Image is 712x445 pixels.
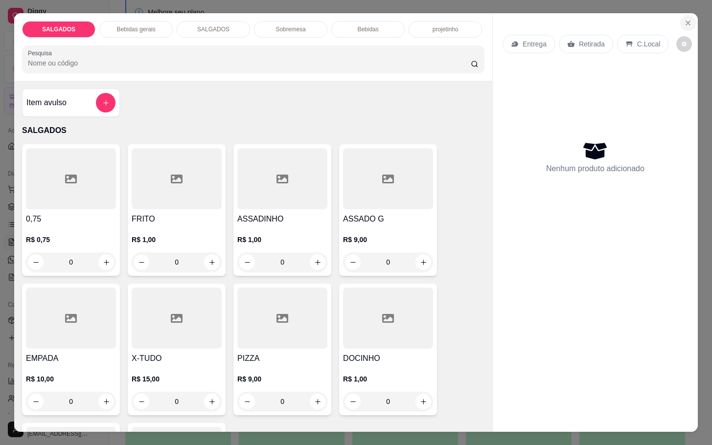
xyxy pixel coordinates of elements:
[98,394,114,409] button: increase-product-quantity
[204,394,220,409] button: increase-product-quantity
[343,235,433,245] p: R$ 9,00
[676,36,692,52] button: decrease-product-quantity
[204,254,220,270] button: increase-product-quantity
[343,374,433,384] p: R$ 1,00
[343,353,433,364] h4: DOCINHO
[237,213,327,225] h4: ASSADINHO
[637,39,660,49] p: C.Local
[28,394,44,409] button: decrease-product-quantity
[28,58,471,68] input: Pesquisa
[116,25,155,33] p: Bebidas gerais
[28,49,55,57] label: Pesquisa
[26,213,116,225] h4: 0,75
[197,25,230,33] p: SALGADOS
[26,353,116,364] h4: EMPADA
[546,163,644,175] p: Nenhum produto adicionado
[26,235,116,245] p: R$ 0,75
[415,254,431,270] button: increase-product-quantity
[96,93,115,112] button: add-separate-item
[433,25,459,33] p: projetinho
[310,254,325,270] button: increase-product-quantity
[26,97,67,109] h4: Item avulso
[132,213,222,225] h4: FRITO
[237,235,327,245] p: R$ 1,00
[345,254,361,270] button: decrease-product-quantity
[98,254,114,270] button: increase-product-quantity
[345,394,361,409] button: decrease-product-quantity
[415,394,431,409] button: increase-product-quantity
[523,39,547,49] p: Entrega
[357,25,378,33] p: Bebidas
[237,353,327,364] h4: PIZZA
[237,374,327,384] p: R$ 9,00
[579,39,605,49] p: Retirada
[42,25,75,33] p: SALGADOS
[276,25,305,33] p: Sobremesa
[134,254,149,270] button: decrease-product-quantity
[343,213,433,225] h4: ASSADO G
[239,394,255,409] button: decrease-product-quantity
[132,235,222,245] p: R$ 1,00
[132,353,222,364] h4: X-TUDO
[134,394,149,409] button: decrease-product-quantity
[26,374,116,384] p: R$ 10,00
[310,394,325,409] button: increase-product-quantity
[680,15,696,31] button: Close
[239,254,255,270] button: decrease-product-quantity
[28,254,44,270] button: decrease-product-quantity
[22,125,484,136] p: SALGADOS
[132,374,222,384] p: R$ 15,00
